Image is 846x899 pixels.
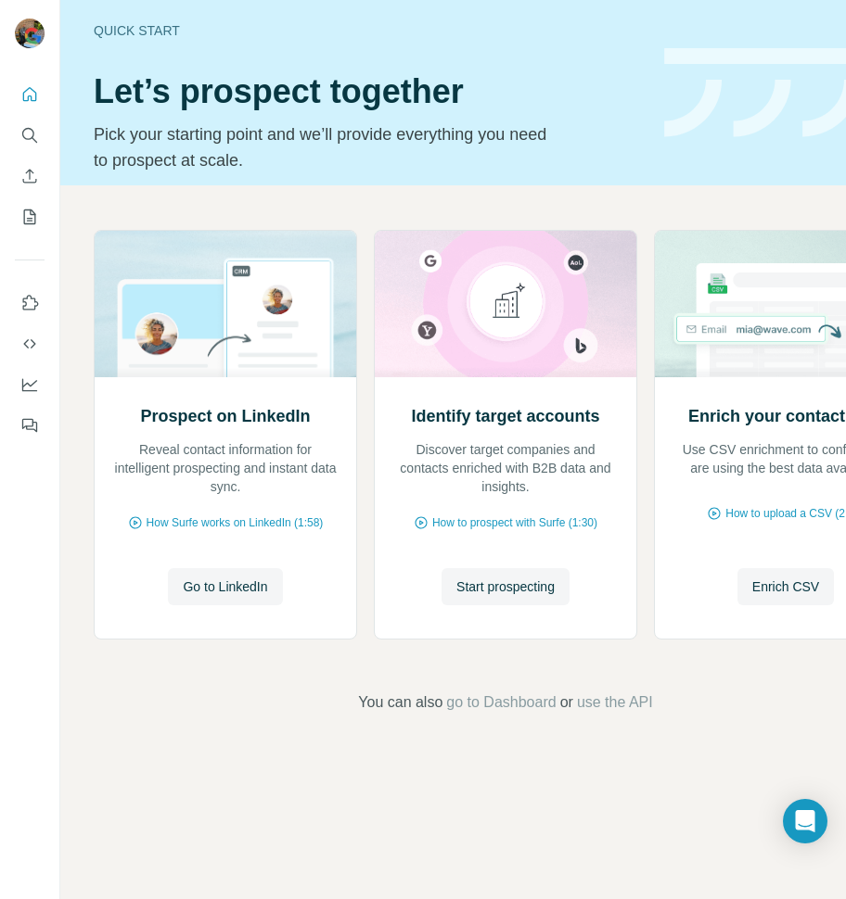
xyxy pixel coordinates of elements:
[737,568,834,605] button: Enrich CSV
[446,691,556,714] button: go to Dashboard
[15,19,45,48] img: Avatar
[432,514,597,531] span: How to prospect with Surfe (1:30)
[15,200,45,234] button: My lists
[783,799,827,843] div: Open Intercom Messenger
[752,577,819,596] span: Enrich CSV
[94,73,642,110] h1: Let’s prospect together
[94,121,558,173] p: Pick your starting point and we’ll provide everything you need to prospect at scale.
[140,403,310,429] h2: Prospect on LinkedIn
[393,440,618,496] p: Discover target companies and contacts enriched with B2B data and insights.
[456,577,555,596] span: Start prospecting
[15,159,45,193] button: Enrich CSV
[374,231,637,377] img: Identify target accounts
[94,21,642,40] div: Quick start
[15,119,45,152] button: Search
[411,403,599,429] h2: Identify target accounts
[577,691,653,714] button: use the API
[15,286,45,320] button: Use Surfe on LinkedIn
[113,440,338,496] p: Reveal contact information for intelligent prospecting and instant data sync.
[358,691,442,714] span: You can also
[560,691,573,714] span: or
[147,514,324,531] span: How Surfe works on LinkedIn (1:58)
[183,577,267,596] span: Go to LinkedIn
[15,409,45,442] button: Feedback
[442,568,570,605] button: Start prospecting
[168,568,282,605] button: Go to LinkedIn
[15,368,45,401] button: Dashboard
[15,78,45,111] button: Quick start
[15,327,45,361] button: Use Surfe API
[94,231,357,377] img: Prospect on LinkedIn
